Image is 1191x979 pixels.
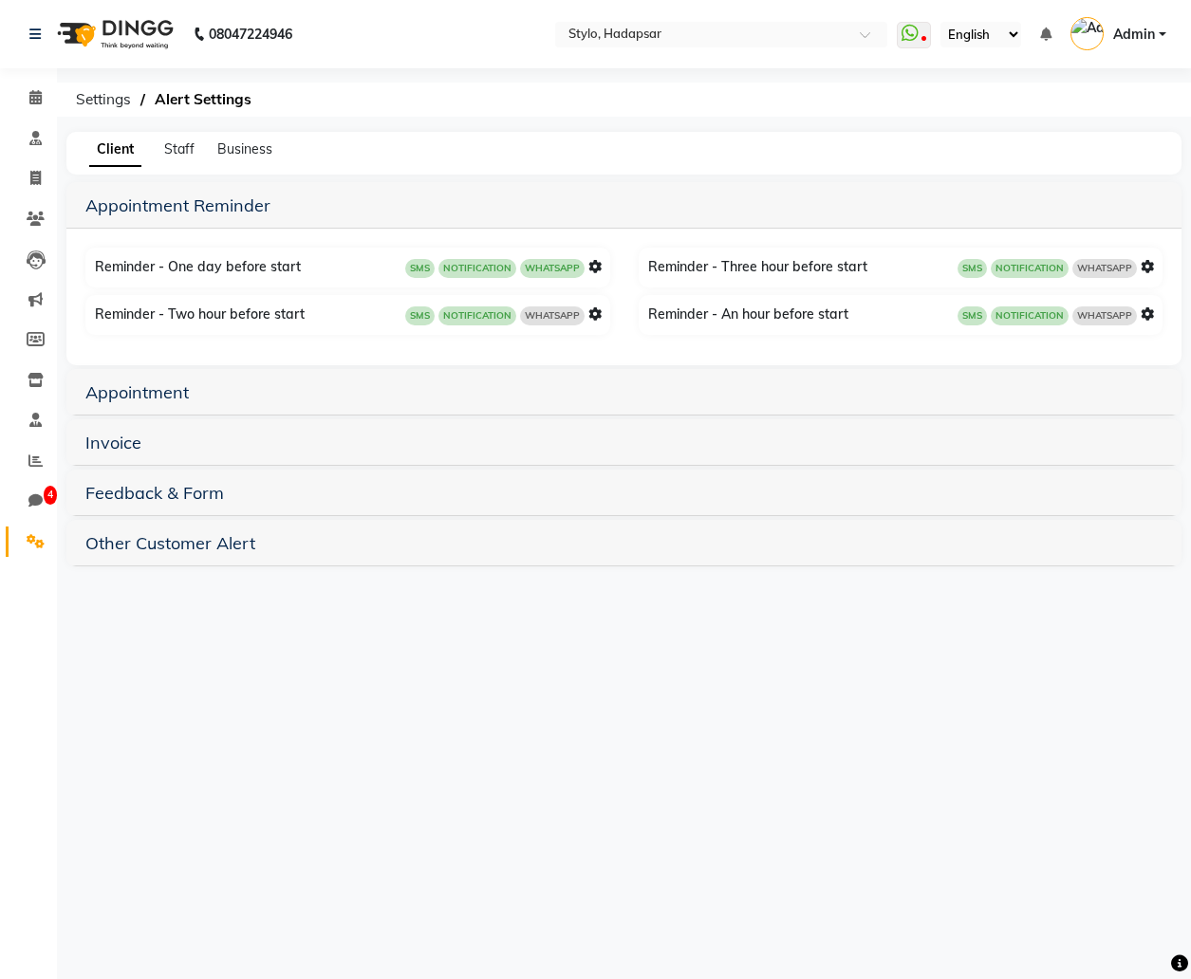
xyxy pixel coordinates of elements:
[1070,17,1104,50] img: Admin
[1072,259,1137,278] span: WHATSAPP
[520,306,585,325] span: WHATSAPP
[85,482,224,504] a: Feedback & Form
[643,300,1163,330] div: Reminder - An hour before start
[6,486,51,517] a: 4
[145,83,261,117] span: Alert Settings
[90,252,610,283] div: Reminder - One day before start
[85,432,141,453] a: Invoice
[958,306,987,325] span: SMS
[1072,306,1137,325] span: WHATSAPP
[85,532,255,554] a: Other Customer Alert
[1113,25,1155,45] span: Admin
[85,381,189,403] a: Appointment
[44,486,57,505] span: 4
[48,8,178,61] img: logo
[164,140,195,157] span: Staff
[405,259,435,278] span: SMS
[89,133,141,167] span: Client
[90,300,610,330] div: Reminder - Two hour before start
[405,306,435,325] span: SMS
[958,259,987,278] span: SMS
[209,8,292,61] b: 08047224946
[85,194,270,216] a: Appointment Reminder
[438,259,516,278] span: NOTIFICATION
[438,306,516,325] span: NOTIFICATION
[1111,903,1172,960] iframe: chat widget
[991,306,1069,325] span: NOTIFICATION
[66,83,140,117] span: Settings
[217,140,272,157] span: Business
[520,259,585,278] span: WHATSAPP
[643,252,1163,283] div: Reminder - Three hour before start
[991,259,1069,278] span: NOTIFICATION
